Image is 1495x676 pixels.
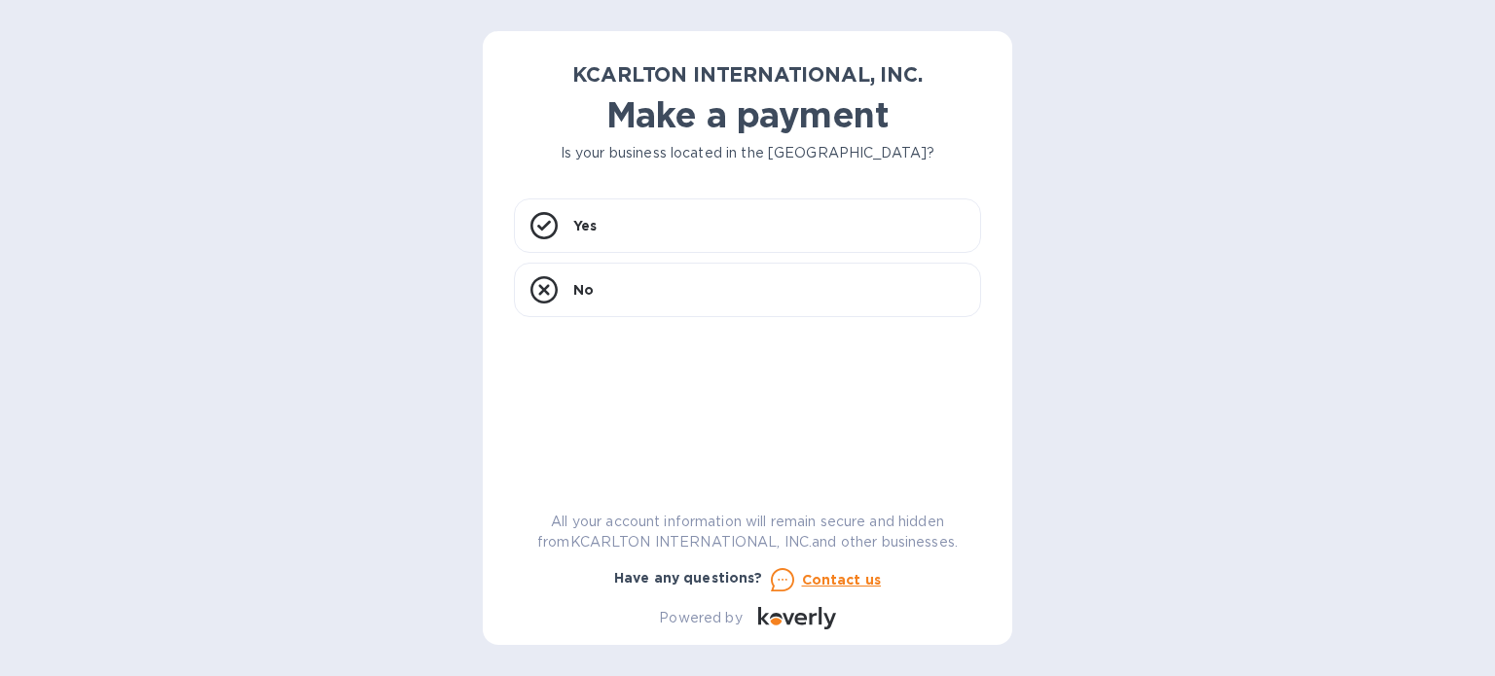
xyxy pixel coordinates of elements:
[573,280,594,300] p: No
[572,62,922,87] b: KCARLTON INTERNATIONAL, INC.
[614,570,763,586] b: Have any questions?
[514,94,981,135] h1: Make a payment
[659,608,742,628] p: Powered by
[573,216,597,235] p: Yes
[514,512,981,552] p: All your account information will remain secure and hidden from KCARLTON INTERNATIONAL, INC. and ...
[802,572,882,587] u: Contact us
[514,143,981,163] p: Is your business located in the [GEOGRAPHIC_DATA]?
